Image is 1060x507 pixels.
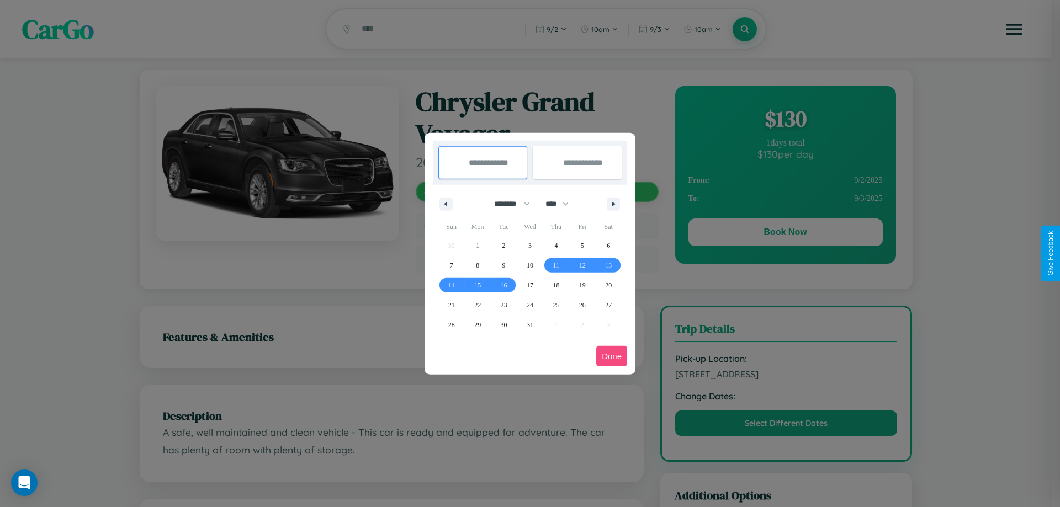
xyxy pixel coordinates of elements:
[438,218,464,236] span: Sun
[491,255,517,275] button: 9
[607,236,610,255] span: 6
[527,295,533,315] span: 24
[438,255,464,275] button: 7
[464,295,490,315] button: 22
[474,315,481,335] span: 29
[596,295,622,315] button: 27
[527,275,533,295] span: 17
[476,255,479,275] span: 8
[491,218,517,236] span: Tue
[596,255,622,275] button: 13
[569,218,595,236] span: Fri
[605,295,612,315] span: 27
[491,275,517,295] button: 16
[501,275,507,295] span: 16
[501,315,507,335] span: 30
[517,218,543,236] span: Wed
[517,315,543,335] button: 31
[569,295,595,315] button: 26
[517,236,543,255] button: 3
[464,218,490,236] span: Mon
[569,275,595,295] button: 19
[553,275,559,295] span: 18
[464,236,490,255] button: 1
[527,255,533,275] span: 10
[554,236,558,255] span: 4
[579,275,586,295] span: 19
[448,295,455,315] span: 21
[543,295,569,315] button: 25
[450,255,453,275] span: 7
[553,295,559,315] span: 25
[438,295,464,315] button: 21
[569,236,595,255] button: 5
[438,315,464,335] button: 28
[501,295,507,315] span: 23
[596,236,622,255] button: 6
[491,315,517,335] button: 30
[476,236,479,255] span: 1
[543,218,569,236] span: Thu
[543,255,569,275] button: 11
[581,236,584,255] span: 5
[596,275,622,295] button: 20
[11,469,38,496] div: Open Intercom Messenger
[448,315,455,335] span: 28
[579,295,586,315] span: 26
[491,236,517,255] button: 2
[1047,231,1054,276] div: Give Feedback
[605,275,612,295] span: 20
[502,236,506,255] span: 2
[517,255,543,275] button: 10
[579,255,586,275] span: 12
[517,295,543,315] button: 24
[491,295,517,315] button: 23
[438,275,464,295] button: 14
[502,255,506,275] span: 9
[543,236,569,255] button: 4
[543,275,569,295] button: 18
[464,275,490,295] button: 15
[464,255,490,275] button: 8
[553,255,560,275] span: 11
[517,275,543,295] button: 17
[464,315,490,335] button: 29
[596,346,627,366] button: Done
[605,255,612,275] span: 13
[596,218,622,236] span: Sat
[448,275,455,295] span: 14
[528,236,532,255] span: 3
[569,255,595,275] button: 12
[474,275,481,295] span: 15
[527,315,533,335] span: 31
[474,295,481,315] span: 22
